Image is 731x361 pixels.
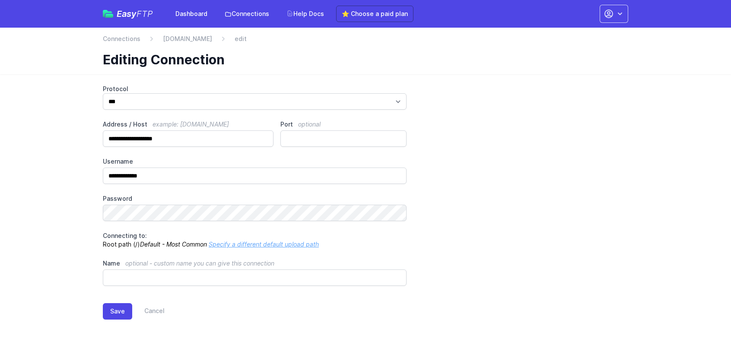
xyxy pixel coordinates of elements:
[280,120,407,129] label: Port
[103,120,273,129] label: Address / Host
[103,157,407,166] label: Username
[219,6,274,22] a: Connections
[140,241,207,248] i: Default - Most Common
[298,120,321,128] span: optional
[103,52,621,67] h1: Editing Connection
[103,194,407,203] label: Password
[103,9,153,18] a: EasyFTP
[103,231,407,249] p: Root path (/)
[103,35,140,43] a: Connections
[103,10,113,18] img: easyftp_logo.png
[281,6,329,22] a: Help Docs
[117,9,153,18] span: Easy
[103,259,407,268] label: Name
[103,35,628,48] nav: Breadcrumb
[153,120,229,128] span: example: [DOMAIN_NAME]
[103,303,132,320] button: Save
[132,303,165,320] a: Cancel
[125,260,274,267] span: optional - custom name you can give this connection
[336,6,413,22] a: ⭐ Choose a paid plan
[170,6,213,22] a: Dashboard
[235,35,247,43] span: edit
[163,35,212,43] a: [DOMAIN_NAME]
[137,9,153,19] span: FTP
[209,241,319,248] a: Specify a different default upload path
[103,232,147,239] span: Connecting to:
[103,85,407,93] label: Protocol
